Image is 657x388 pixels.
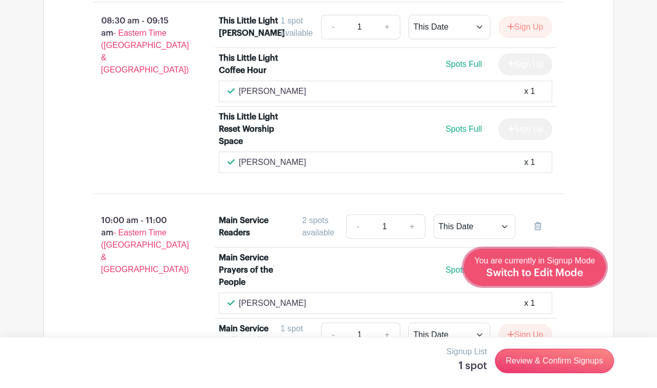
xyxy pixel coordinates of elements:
p: [PERSON_NAME] [239,297,306,309]
a: + [374,323,400,347]
div: Main Service Readers [219,214,290,239]
p: Signup List [446,346,487,358]
p: [PERSON_NAME] [239,156,306,168]
a: + [399,214,425,239]
a: Review & Confirm Signups [495,349,614,373]
p: 10:00 am - 11:00 am [77,210,203,280]
span: Spots Full [445,265,482,274]
h5: 1 spot [446,360,487,372]
a: - [321,15,345,39]
div: This Little Light Reset Worship Space [219,111,290,148]
p: [PERSON_NAME] [239,85,306,98]
a: - [346,214,370,239]
span: - Eastern Time ([GEOGRAPHIC_DATA] & [GEOGRAPHIC_DATA]) [101,29,189,74]
a: You are currently in Signup Mode Switch to Edit Mode [464,249,606,286]
div: 2 spots available [302,214,338,239]
button: Sign Up [499,324,552,346]
div: 1 spot available [281,323,313,347]
div: This Little Light Coffee Hour [219,52,290,77]
p: 08:30 am - 09:15 am [77,11,203,80]
span: - Eastern Time ([GEOGRAPHIC_DATA] & [GEOGRAPHIC_DATA]) [101,228,189,274]
div: Main Service Coffee Half-Hour [219,323,290,347]
span: Spots Full [445,60,482,68]
span: Spots Full [445,125,482,133]
div: x 1 [524,85,535,98]
span: You are currently in Signup Mode [474,256,595,278]
div: 1 spot available [281,15,313,39]
a: - [321,323,345,347]
div: x 1 [524,156,535,168]
div: This Little Light [PERSON_NAME] [219,15,290,39]
div: x 1 [524,297,535,309]
span: Switch to Edit Mode [486,268,583,278]
div: Main Service Prayers of the People [219,252,290,288]
button: Sign Up [499,16,552,38]
a: + [374,15,400,39]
